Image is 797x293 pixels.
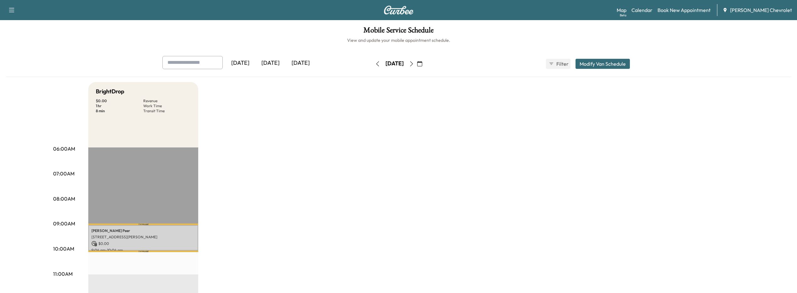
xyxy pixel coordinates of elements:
button: Filter [546,59,570,69]
p: 1 hr [96,103,143,108]
p: 08:00AM [53,195,75,202]
p: 9:04 am - 10:04 am [91,248,195,253]
h1: Mobile Service Schedule [6,26,791,37]
p: 10:00AM [53,245,74,252]
button: Modify Van Schedule [576,59,630,69]
p: [STREET_ADDRESS][PERSON_NAME] [91,235,195,240]
p: $ 0.00 [96,98,143,103]
p: Transit Time [143,108,191,113]
h5: BrightDrop [96,87,124,96]
p: 09:00AM [53,220,75,227]
div: [DATE] [255,56,286,70]
div: Beta [620,13,626,18]
p: Work Time [143,103,191,108]
a: MapBeta [617,6,626,14]
p: Travel [88,251,198,252]
p: Travel [88,224,198,225]
div: [DATE] [225,56,255,70]
p: 8 min [96,108,143,113]
p: 11:00AM [53,270,73,278]
p: [PERSON_NAME] Peer [91,228,195,233]
div: [DATE] [385,60,404,68]
a: Calendar [631,6,652,14]
span: Filter [556,60,568,68]
div: [DATE] [286,56,316,70]
p: Revenue [143,98,191,103]
p: 07:00AM [53,170,74,177]
p: 06:00AM [53,145,75,152]
span: [PERSON_NAME] Chevrolet [730,6,792,14]
a: Book New Appointment [658,6,711,14]
p: $ 0.00 [91,241,195,246]
h6: View and update your mobile appointment schedule. [6,37,791,43]
img: Curbee Logo [384,6,414,14]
